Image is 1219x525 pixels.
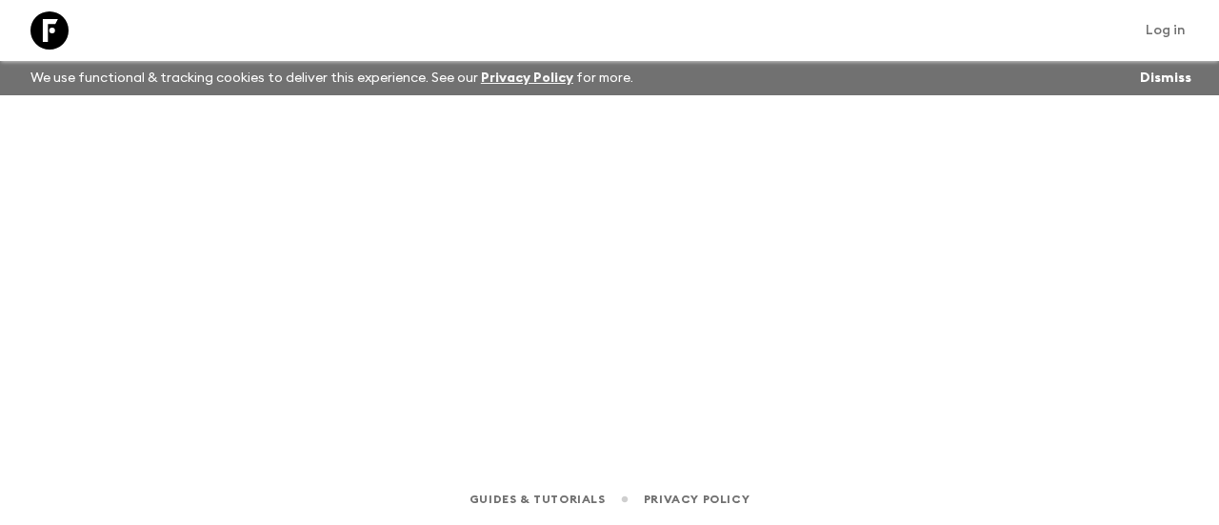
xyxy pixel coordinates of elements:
[644,489,749,510] a: Privacy Policy
[470,489,606,510] a: Guides & Tutorials
[481,71,573,85] a: Privacy Policy
[23,61,641,95] p: We use functional & tracking cookies to deliver this experience. See our for more.
[1135,17,1196,44] a: Log in
[1135,65,1196,91] button: Dismiss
